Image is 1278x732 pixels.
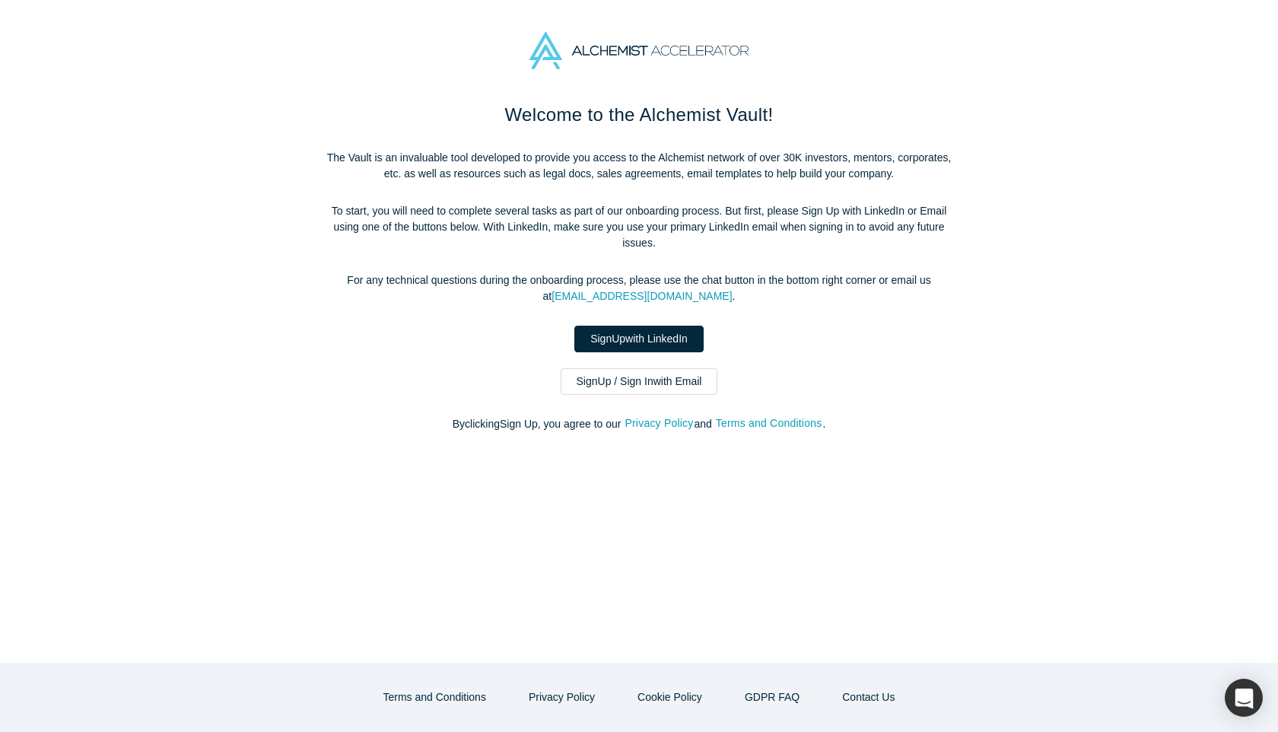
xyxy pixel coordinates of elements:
img: Alchemist Accelerator Logo [529,32,749,69]
h1: Welcome to the Alchemist Vault! [319,101,958,129]
button: Terms and Conditions [367,684,502,711]
a: [EMAIL_ADDRESS][DOMAIN_NAME] [552,290,732,302]
a: GDPR FAQ [729,684,815,711]
button: Contact Us [826,684,911,711]
p: The Vault is an invaluable tool developed to provide you access to the Alchemist network of over ... [319,150,958,182]
button: Terms and Conditions [715,415,823,432]
a: SignUpwith LinkedIn [574,326,704,352]
p: By clicking Sign Up , you agree to our and . [319,416,958,432]
button: Cookie Policy [622,684,718,711]
p: For any technical questions during the onboarding process, please use the chat button in the bott... [319,272,958,304]
button: Privacy Policy [513,684,611,711]
button: Privacy Policy [624,415,694,432]
a: SignUp / Sign Inwith Email [561,368,718,395]
p: To start, you will need to complete several tasks as part of our onboarding process. But first, p... [319,203,958,251]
